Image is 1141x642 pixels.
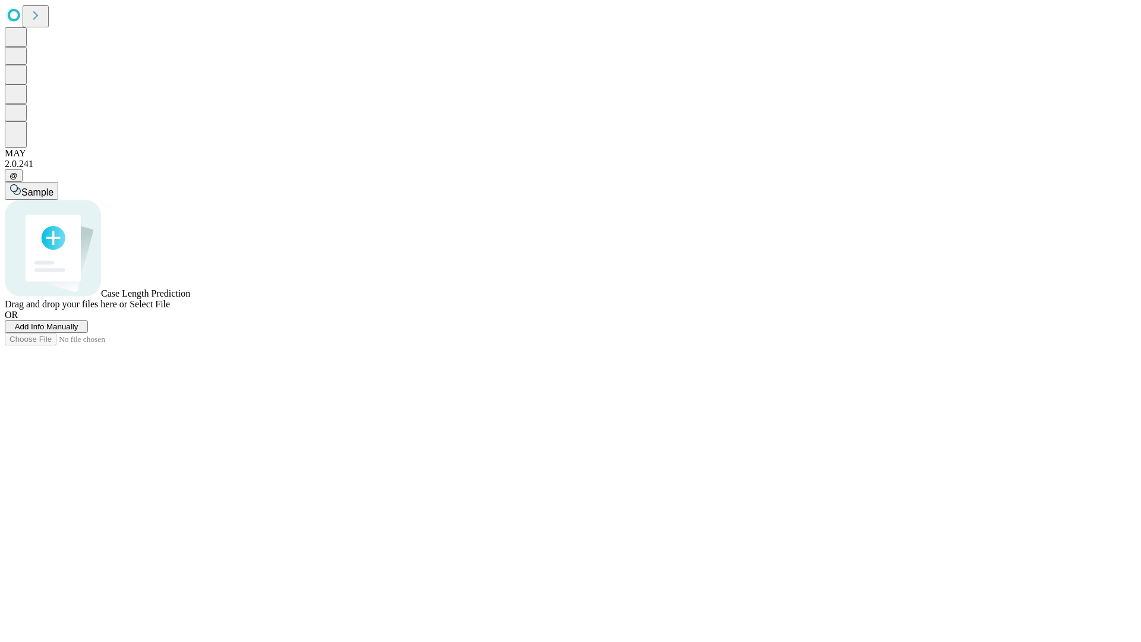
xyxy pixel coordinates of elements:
div: MAY [5,148,1136,159]
span: Case Length Prediction [101,288,190,298]
div: 2.0.241 [5,159,1136,169]
span: Select File [130,299,170,309]
button: @ [5,169,23,182]
span: Drag and drop your files here or [5,299,127,309]
span: Add Info Manually [15,322,78,331]
span: @ [10,171,18,180]
button: Sample [5,182,58,200]
span: Sample [21,187,53,197]
span: OR [5,310,18,320]
button: Add Info Manually [5,320,88,333]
